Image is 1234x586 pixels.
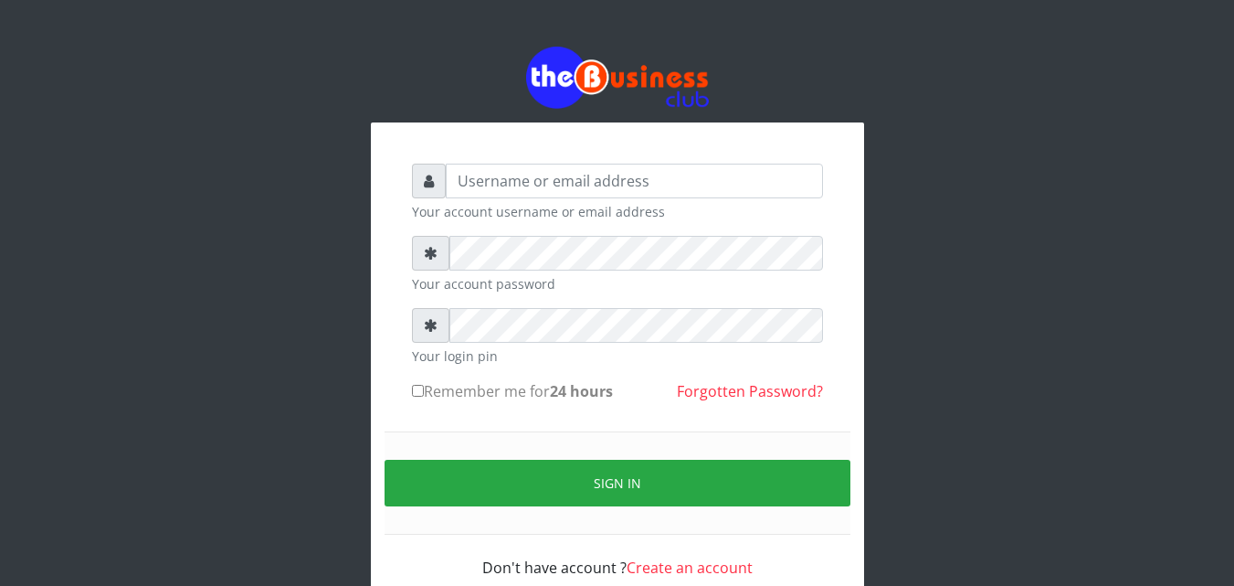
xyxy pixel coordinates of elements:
input: Username or email address [446,164,823,198]
button: Sign in [385,460,850,506]
input: Remember me for24 hours [412,385,424,397]
a: Forgotten Password? [677,381,823,401]
label: Remember me for [412,380,613,402]
small: Your account password [412,274,823,293]
a: Create an account [627,558,753,578]
b: 24 hours [550,381,613,401]
small: Your login pin [412,346,823,366]
div: Don't have account ? [412,535,823,579]
small: Your account username or email address [412,202,823,221]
